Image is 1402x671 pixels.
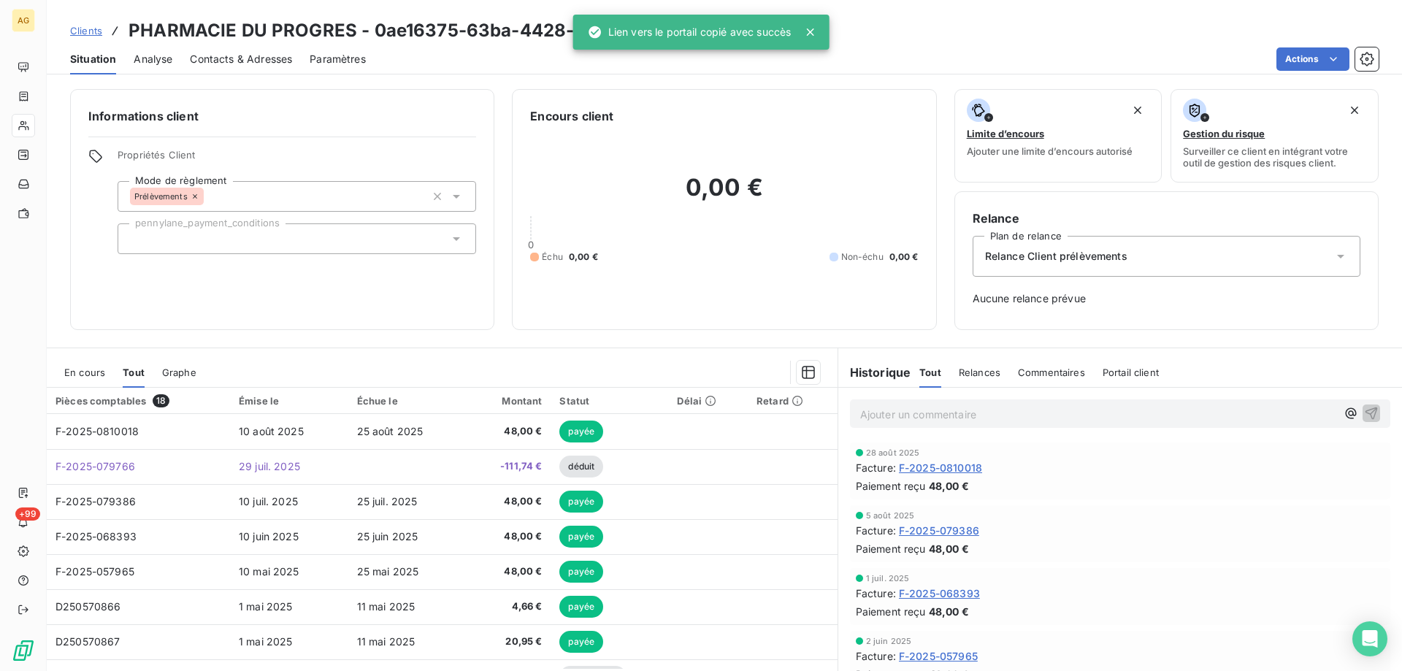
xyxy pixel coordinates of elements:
[856,604,926,619] span: Paiement reçu
[899,460,982,475] span: F-2025-0810018
[239,530,299,542] span: 10 juin 2025
[1183,128,1265,139] span: Gestion du risque
[959,367,1000,378] span: Relances
[967,145,1133,157] span: Ajouter une limite d’encours autorisé
[477,599,543,614] span: 4,66 €
[239,395,340,407] div: Émise le
[477,494,543,509] span: 48,00 €
[477,634,543,649] span: 20,95 €
[357,565,419,578] span: 25 mai 2025
[954,89,1162,183] button: Limite d’encoursAjouter une limite d’encours autorisé
[559,456,603,478] span: déduit
[929,478,969,494] span: 48,00 €
[856,586,896,601] span: Facture :
[134,192,188,201] span: Prélèvements
[856,460,896,475] span: Facture :
[357,600,415,613] span: 11 mai 2025
[1352,621,1387,656] div: Open Intercom Messenger
[55,495,136,507] span: F-2025-079386
[889,250,919,264] span: 0,00 €
[477,459,543,474] span: -111,74 €
[530,173,918,217] h2: 0,00 €
[134,52,172,66] span: Analyse
[15,507,40,521] span: +99
[569,250,598,264] span: 0,00 €
[1183,145,1366,169] span: Surveiller ce client en intégrant votre outil de gestion des risques client.
[542,250,563,264] span: Échu
[477,529,543,544] span: 48,00 €
[55,394,221,407] div: Pièces comptables
[1103,367,1159,378] span: Portail client
[899,523,979,538] span: F-2025-079386
[88,107,476,125] h6: Informations client
[929,604,969,619] span: 48,00 €
[559,561,603,583] span: payée
[239,565,299,578] span: 10 mai 2025
[866,574,910,583] span: 1 juil. 2025
[559,491,603,513] span: payée
[973,210,1360,227] h6: Relance
[841,250,884,264] span: Non-échu
[129,18,753,44] h3: PHARMACIE DU PROGRES - 0ae16375-63ba-4428-b1ae-03126795589a
[899,648,978,664] span: F-2025-057965
[919,367,941,378] span: Tout
[559,421,603,442] span: payée
[477,424,543,439] span: 48,00 €
[929,541,969,556] span: 48,00 €
[64,367,105,378] span: En cours
[756,395,829,407] div: Retard
[588,19,792,45] div: Lien vers le portail copié avec succès
[55,460,135,472] span: F-2025-079766
[70,25,102,37] span: Clients
[55,565,134,578] span: F-2025-057965
[559,395,659,407] div: Statut
[677,395,738,407] div: Délai
[12,9,35,32] div: AG
[357,425,424,437] span: 25 août 2025
[477,395,543,407] div: Montant
[528,239,534,250] span: 0
[559,631,603,653] span: payée
[204,190,215,203] input: Ajouter une valeur
[856,523,896,538] span: Facture :
[357,635,415,648] span: 11 mai 2025
[55,425,139,437] span: F-2025-0810018
[130,232,142,245] input: Ajouter une valeur
[967,128,1044,139] span: Limite d’encours
[55,530,137,542] span: F-2025-068393
[477,564,543,579] span: 48,00 €
[973,291,1360,306] span: Aucune relance prévue
[1276,47,1349,71] button: Actions
[239,635,293,648] span: 1 mai 2025
[70,52,116,66] span: Situation
[856,478,926,494] span: Paiement reçu
[55,635,120,648] span: D250570867
[1171,89,1379,183] button: Gestion du risqueSurveiller ce client en intégrant votre outil de gestion des risques client.
[856,541,926,556] span: Paiement reçu
[899,586,980,601] span: F-2025-068393
[12,639,35,662] img: Logo LeanPay
[70,23,102,38] a: Clients
[559,526,603,548] span: payée
[239,425,304,437] span: 10 août 2025
[239,495,298,507] span: 10 juil. 2025
[530,107,613,125] h6: Encours client
[856,648,896,664] span: Facture :
[838,364,911,381] h6: Historique
[357,495,418,507] span: 25 juil. 2025
[357,530,418,542] span: 25 juin 2025
[357,395,459,407] div: Échue le
[310,52,366,66] span: Paramètres
[123,367,145,378] span: Tout
[559,596,603,618] span: payée
[866,448,920,457] span: 28 août 2025
[118,149,476,169] span: Propriétés Client
[985,249,1127,264] span: Relance Client prélèvements
[866,511,915,520] span: 5 août 2025
[153,394,169,407] span: 18
[239,600,293,613] span: 1 mai 2025
[866,637,912,645] span: 2 juin 2025
[190,52,292,66] span: Contacts & Adresses
[55,600,121,613] span: D250570866
[1018,367,1085,378] span: Commentaires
